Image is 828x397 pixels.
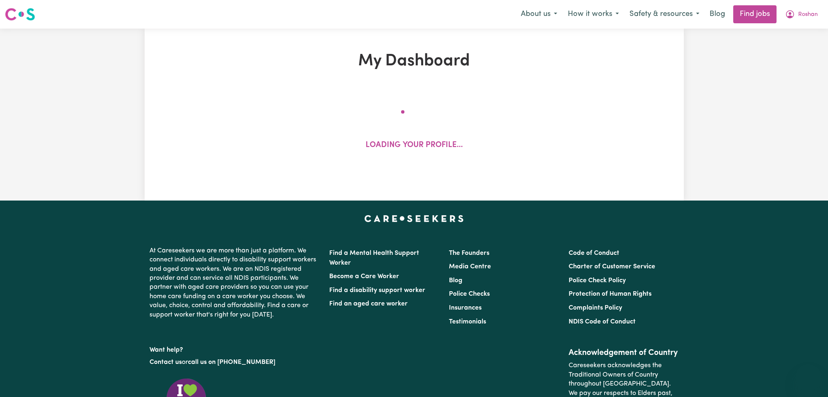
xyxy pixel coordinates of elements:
p: Loading your profile... [366,140,463,152]
a: Contact us [150,359,182,366]
a: Careseekers logo [5,5,35,24]
a: Protection of Human Rights [569,291,652,297]
h2: Acknowledgement of Country [569,348,678,358]
a: Blog [705,5,730,23]
a: Blog [449,277,462,284]
span: Roshan [798,10,818,19]
img: Careseekers logo [5,7,35,22]
a: Find an aged care worker [329,301,408,307]
a: Complaints Policy [569,305,622,311]
a: Media Centre [449,263,491,270]
a: call us on [PHONE_NUMBER] [188,359,275,366]
a: NDIS Code of Conduct [569,319,636,325]
a: Charter of Customer Service [569,263,655,270]
p: or [150,355,319,370]
button: About us [516,6,562,23]
a: Become a Care Worker [329,273,399,280]
a: Find a disability support worker [329,287,425,294]
a: Insurances [449,305,482,311]
button: My Account [780,6,823,23]
a: Find jobs [733,5,777,23]
a: Testimonials [449,319,486,325]
a: Careseekers home page [364,215,464,222]
a: Code of Conduct [569,250,619,256]
button: How it works [562,6,624,23]
a: Police Checks [449,291,490,297]
p: Want help? [150,342,319,355]
h1: My Dashboard [239,51,589,71]
iframe: Button to launch messaging window [795,364,821,390]
p: At Careseekers we are more than just a platform. We connect individuals directly to disability su... [150,243,319,323]
a: Police Check Policy [569,277,626,284]
a: Find a Mental Health Support Worker [329,250,419,266]
a: The Founders [449,250,489,256]
button: Safety & resources [624,6,705,23]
